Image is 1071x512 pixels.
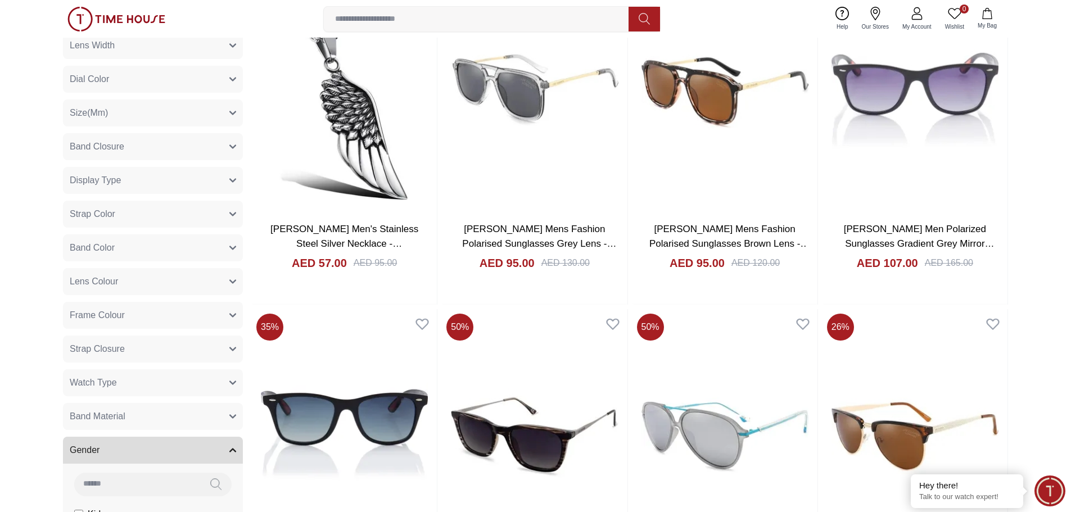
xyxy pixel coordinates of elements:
[971,6,1004,32] button: My Bag
[462,224,616,263] a: [PERSON_NAME] Mens Fashion Polarised Sunglasses Grey Lens - LC1023C01
[925,256,973,270] div: AED 165.00
[637,314,664,341] span: 50 %
[857,255,918,271] h4: AED 107.00
[919,480,1015,491] div: Hey there!
[63,234,243,261] button: Band Color
[70,73,109,86] span: Dial Color
[63,403,243,430] button: Band Material
[270,224,418,263] a: [PERSON_NAME] Men's Stainless Steel Silver Necklace - LC.N.01172.330
[480,255,535,271] h4: AED 95.00
[938,4,971,33] a: 0Wishlist
[960,4,969,13] span: 0
[63,32,243,59] button: Lens Width
[70,376,117,389] span: Watch Type
[541,256,590,270] div: AED 130.00
[70,342,125,356] span: Strap Closure
[63,268,243,295] button: Lens Colour
[63,201,243,228] button: Strap Color
[70,241,115,255] span: Band Color
[354,256,397,270] div: AED 95.00
[70,39,115,52] span: Lens Width
[830,4,855,33] a: Help
[857,22,893,31] span: Our Stores
[670,255,725,271] h4: AED 95.00
[63,302,243,329] button: Frame Colour
[256,314,283,341] span: 35 %
[63,133,243,160] button: Band Closure
[649,224,810,263] a: [PERSON_NAME] Mens Fashion Polarised Sunglasses Brown Lens - LC1023C03
[832,22,853,31] span: Help
[63,369,243,396] button: Watch Type
[827,314,854,341] span: 26 %
[70,410,125,423] span: Band Material
[941,22,969,31] span: Wishlist
[63,99,243,126] button: Size(Mm)
[70,275,118,288] span: Lens Colour
[63,167,243,194] button: Display Type
[292,255,347,271] h4: AED 57.00
[919,492,1015,502] p: Talk to our watch expert!
[67,7,165,31] img: ...
[70,174,121,187] span: Display Type
[70,140,124,153] span: Band Closure
[70,207,115,221] span: Strap Color
[70,309,125,322] span: Frame Colour
[446,314,473,341] span: 50 %
[855,4,896,33] a: Our Stores
[731,256,780,270] div: AED 120.00
[1034,475,1065,506] div: Chat Widget
[898,22,936,31] span: My Account
[63,66,243,93] button: Dial Color
[63,336,243,363] button: Strap Closure
[973,21,1001,30] span: My Bag
[70,443,100,457] span: Gender
[70,106,108,120] span: Size(Mm)
[63,437,243,464] button: Gender
[844,224,995,263] a: [PERSON_NAME] Men Polarized Sunglasses Gradient Grey Mirror Lens - LC1215C01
